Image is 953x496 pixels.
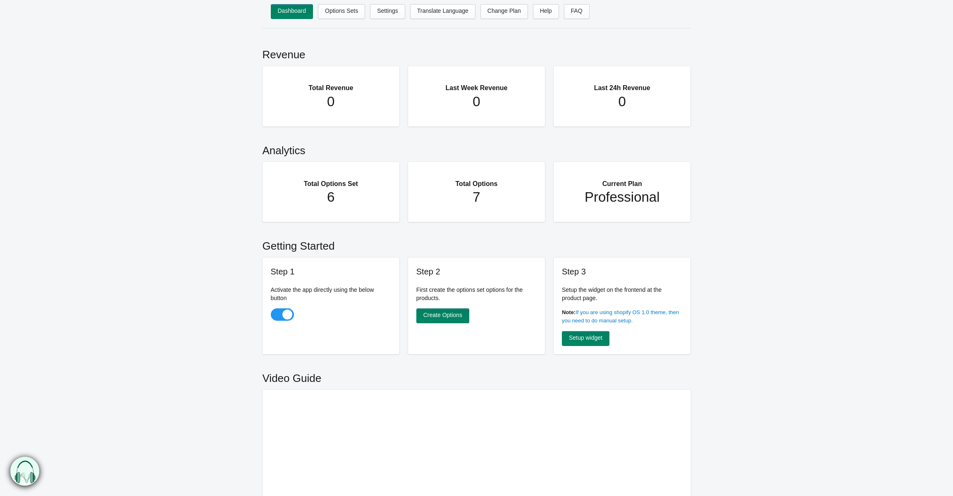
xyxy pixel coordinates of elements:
[533,4,559,19] a: Help
[271,4,313,19] a: Dashboard
[425,93,529,110] h1: 0
[279,170,383,189] h2: Total Options Set
[370,4,405,19] a: Settings
[562,331,609,346] a: Setup widget
[562,309,576,315] b: Note:
[570,74,674,93] h2: Last 24h Revenue
[480,4,528,19] a: Change Plan
[562,286,683,302] p: Setup the widget on the frontend at the product page.
[10,457,39,486] img: bxm.png
[562,266,683,277] h3: Step 3
[318,4,365,19] a: Options Sets
[425,170,529,189] h2: Total Options
[279,189,383,205] h1: 6
[570,93,674,110] h1: 0
[570,170,674,189] h2: Current Plan
[425,189,529,205] h1: 7
[562,309,679,324] a: If you are using shopify OS 1.0 theme, then you need to do manual setup.
[416,266,537,277] h3: Step 2
[279,93,383,110] h1: 0
[271,266,392,277] h3: Step 1
[564,4,590,19] a: FAQ
[263,362,691,390] h2: Video Guide
[416,286,537,302] p: First create the options set options for the products.
[271,286,392,302] p: Activate the app directly using the below button
[570,189,674,205] h1: Professional
[263,230,691,258] h2: Getting Started
[263,135,691,162] h2: Analytics
[425,74,529,93] h2: Last Week Revenue
[263,39,691,66] h2: Revenue
[416,308,469,323] a: Create Options
[279,74,383,93] h2: Total Revenue
[410,4,475,19] a: Translate Language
